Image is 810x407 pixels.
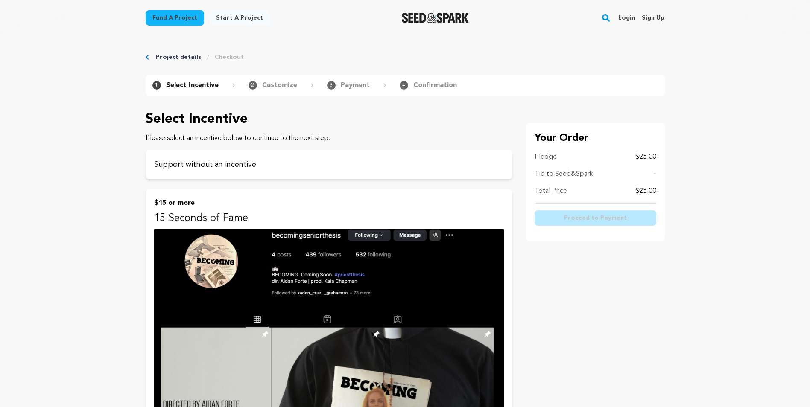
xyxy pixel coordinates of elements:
span: Proceed to Payment [564,214,627,222]
p: $15 or more [154,198,504,208]
a: Project details [156,53,201,61]
img: Seed&Spark Logo Dark Mode [402,13,469,23]
span: 3 [327,81,336,90]
p: 15 Seconds of Fame [154,212,504,225]
span: 1 [152,81,161,90]
a: Sign up [642,11,664,25]
p: Confirmation [413,80,457,90]
span: 4 [400,81,408,90]
a: Seed&Spark Homepage [402,13,469,23]
p: $25.00 [635,186,656,196]
p: Tip to Seed&Spark [535,169,593,179]
p: Select Incentive [146,109,512,130]
a: Checkout [215,53,244,61]
p: Please select an incentive below to continue to the next step. [146,133,512,143]
a: Login [618,11,635,25]
p: Customize [262,80,297,90]
p: Payment [341,80,370,90]
p: Total Price [535,186,567,196]
p: - [654,169,656,179]
div: Breadcrumb [146,53,665,61]
p: Select Incentive [166,80,219,90]
a: Fund a project [146,10,204,26]
span: 2 [249,81,257,90]
p: Your Order [535,131,656,145]
p: Support without an incentive [154,159,504,171]
p: Pledge [535,152,557,162]
p: $25.00 [635,152,656,162]
a: Start a project [209,10,270,26]
button: Proceed to Payment [535,210,656,226]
